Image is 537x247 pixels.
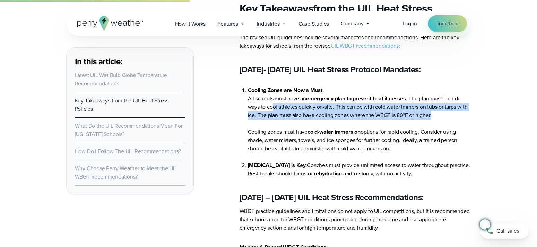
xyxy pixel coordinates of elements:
[248,161,307,169] strong: [MEDICAL_DATA] is Key:
[75,71,167,88] a: Latest UIL Wet Bulb Globe Temperature Recommendations
[331,42,399,50] a: UIL WBGT recommendations
[75,56,185,67] h3: In this article:
[169,17,212,31] a: How it Works
[298,20,329,28] span: Case Studies
[75,122,183,138] a: What Do the UIL Recommendations Mean For [US_STATE] Schools?
[308,128,361,136] strong: cold-water immersion
[75,147,181,155] a: How Do I Follow The UIL Recommendations?
[402,19,417,28] a: Log in
[436,19,459,28] span: Try it free
[341,19,364,28] span: Company
[496,227,519,235] span: Call sales
[240,33,471,50] p: The revised UIL guidelines include several mandates and recommendations. Here are the key takeawa...
[75,97,168,113] a: Key Takeaways from the UIL Heat Stress Policies
[217,20,238,28] span: Features
[480,223,529,239] a: Call sales
[240,191,424,204] strong: [DATE] – [DATE] UIL Heat Stress Recommendations:
[293,17,335,31] a: Case Studies
[240,207,471,232] p: WBGT practice guidelines and limitations do not apply to UIL competitions, but it is recommended ...
[248,94,471,128] li: All schools must have an . The plan must include ways to cool athletes quickly on-site. This can ...
[428,15,467,32] a: Try it free
[248,161,471,178] li: Coaches must provide unlimited access to water throughout practice. Rest breaks should focus on o...
[402,19,417,27] span: Log in
[257,20,280,28] span: Industries
[306,94,406,102] strong: emergency plan to prevent heat illnesses
[175,20,206,28] span: How it Works
[240,63,421,76] strong: [DATE]- [DATE] UIL Heat Stress Protocol Mandates:
[248,128,471,161] li: Cooling zones must have options for rapid cooling. Consider using shade, water misters, towels, a...
[75,164,177,181] a: Why Choose Perry Weather to Meet the UIL WBGT Recommendations?
[314,170,363,178] strong: rehydration and rest
[248,86,324,94] strong: Cooling Zones are Now a Must:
